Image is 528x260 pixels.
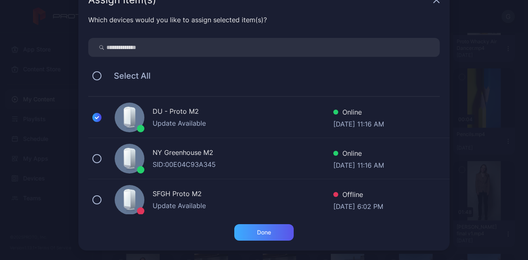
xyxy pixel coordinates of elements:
div: Update Available [153,118,333,128]
span: Select All [106,71,151,81]
div: DU - Proto M2 [153,106,333,118]
div: Update Available [153,201,333,211]
div: SID: 00E04C93A345 [153,159,333,169]
div: Online [333,107,384,119]
div: SFGH Proto M2 [153,189,333,201]
div: Offline [333,190,383,201]
div: [DATE] 6:02 PM [333,201,383,210]
div: [DATE] 11:16 AM [333,119,384,127]
div: NY Greenhouse M2 [153,148,333,159]
div: Done [257,229,271,236]
div: Online [333,148,384,160]
button: Done [234,224,294,241]
div: Which devices would you like to assign selected item(s)? [88,15,440,25]
div: [DATE] 11:16 AM [333,160,384,169]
